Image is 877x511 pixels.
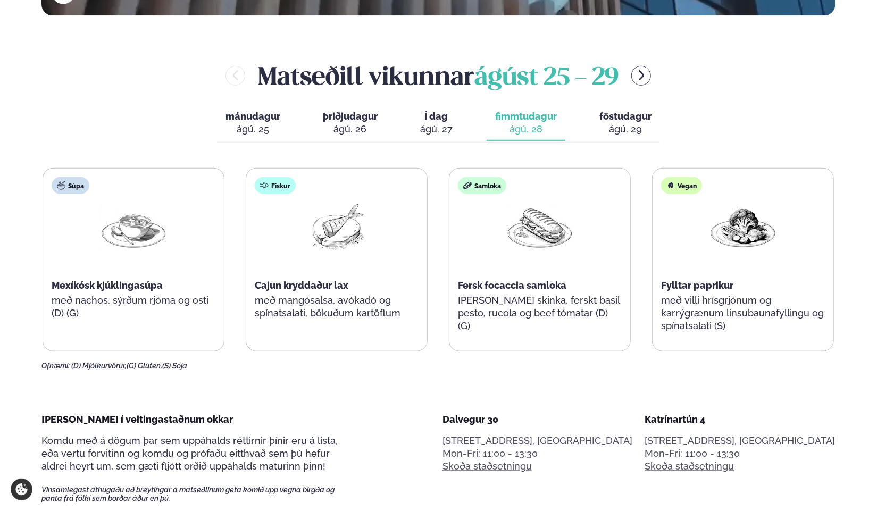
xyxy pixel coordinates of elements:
p: [PERSON_NAME] skinka, ferskt basil pesto, rucola og beef tómatar (D) (G) [458,294,622,332]
div: Samloka [458,177,506,194]
div: ágú. 26 [323,123,378,136]
a: Skoða staðsetningu [442,460,532,473]
div: Katrínartún 4 [645,413,836,426]
div: ágú. 28 [495,123,557,136]
span: Ofnæmi: [41,362,70,370]
img: Fish.png [303,203,371,252]
h2: Matseðill vikunnar [258,58,619,93]
div: ágú. 27 [420,123,453,136]
span: Mexíkósk kjúklingasúpa [52,280,163,291]
span: (S) Soja [162,362,187,370]
div: Mon-Fri: 11:00 - 13:30 [645,447,836,460]
img: Vegan.png [709,203,777,252]
span: Komdu með á dögum þar sem uppáhalds réttirnir þínir eru á lista, eða vertu forvitinn og komdu og ... [41,435,338,472]
a: Skoða staðsetningu [645,460,734,473]
img: Soup.png [99,203,168,252]
img: Panini.png [506,203,574,252]
span: ágúst 25 - 29 [474,66,619,90]
span: fimmtudagur [495,111,557,122]
img: Vegan.svg [666,181,675,190]
img: soup.svg [57,181,65,190]
button: föstudagur ágú. 29 [591,106,660,141]
button: þriðjudagur ágú. 26 [314,106,386,141]
button: fimmtudagur ágú. 28 [487,106,565,141]
p: með mangósalsa, avókadó og spínatsalati, bökuðum kartöflum [255,294,419,320]
span: (D) Mjólkurvörur, [71,362,127,370]
div: Mon-Fri: 11:00 - 13:30 [442,447,633,460]
span: föstudagur [599,111,652,122]
span: Í dag [420,110,453,123]
p: með villi hrísgrjónum og karrýgrænum linsubaunafyllingu og spínatsalati (S) [661,294,825,332]
span: Cajun kryddaður lax [255,280,348,291]
div: Súpa [52,177,89,194]
div: Fiskur [255,177,296,194]
span: þriðjudagur [323,111,378,122]
span: mánudagur [225,111,280,122]
p: [STREET_ADDRESS], [GEOGRAPHIC_DATA] [442,434,633,447]
span: Vinsamlegast athugaðu að breytingar á matseðlinum geta komið upp vegna birgða og panta frá fólki ... [41,485,353,502]
span: [PERSON_NAME] í veitingastaðnum okkar [41,414,233,425]
button: menu-btn-right [631,66,651,86]
button: Í dag ágú. 27 [412,106,461,141]
span: Fylltar paprikur [661,280,733,291]
div: ágú. 29 [599,123,652,136]
p: með nachos, sýrðum rjóma og osti (D) (G) [52,294,215,320]
button: menu-btn-left [225,66,245,86]
span: (G) Glúten, [127,362,162,370]
span: Fersk focaccia samloka [458,280,566,291]
div: Dalvegur 30 [442,413,633,426]
div: ágú. 25 [225,123,280,136]
img: fish.svg [260,181,269,190]
p: [STREET_ADDRESS], [GEOGRAPHIC_DATA] [645,434,836,447]
a: Cookie settings [11,479,32,500]
button: mánudagur ágú. 25 [217,106,289,141]
img: sandwich-new-16px.svg [463,181,472,190]
div: Vegan [661,177,702,194]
